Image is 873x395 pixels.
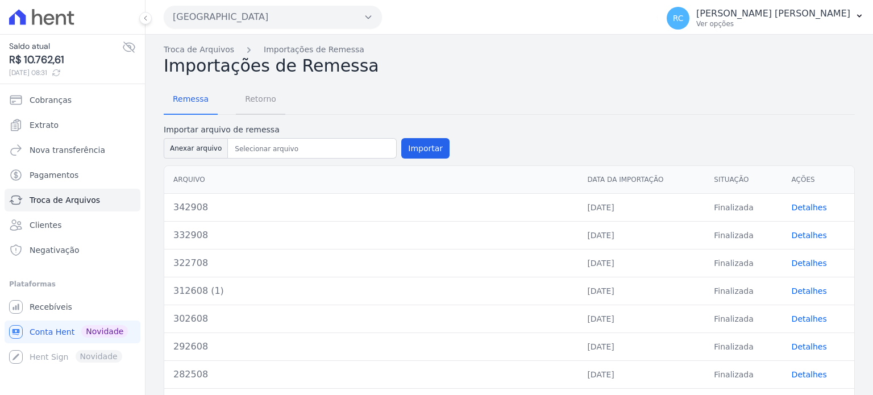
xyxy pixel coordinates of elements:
[578,193,705,221] td: [DATE]
[578,166,705,194] th: Data da Importação
[238,88,283,110] span: Retorno
[164,44,855,56] nav: Breadcrumb
[236,85,285,115] a: Retorno
[173,340,569,354] div: 292608
[30,301,72,313] span: Recebíveis
[166,88,215,110] span: Remessa
[705,193,782,221] td: Finalizada
[792,314,827,323] a: Detalhes
[5,189,140,211] a: Troca de Arquivos
[264,44,364,56] a: Importações de Remessa
[173,228,569,242] div: 332908
[658,2,873,34] button: RC [PERSON_NAME] [PERSON_NAME] Ver opções
[30,219,61,231] span: Clientes
[173,256,569,270] div: 322708
[164,138,228,159] button: Anexar arquivo
[5,296,140,318] a: Recebíveis
[705,221,782,249] td: Finalizada
[705,277,782,305] td: Finalizada
[30,194,100,206] span: Troca de Arquivos
[30,326,74,338] span: Conta Hent
[230,142,394,156] input: Selecionar arquivo
[578,360,705,388] td: [DATE]
[164,56,855,76] h2: Importações de Remessa
[792,342,827,351] a: Detalhes
[792,259,827,268] a: Detalhes
[164,6,382,28] button: [GEOGRAPHIC_DATA]
[578,249,705,277] td: [DATE]
[673,14,684,22] span: RC
[9,52,122,68] span: R$ 10.762,61
[578,221,705,249] td: [DATE]
[30,94,72,106] span: Cobranças
[173,312,569,326] div: 302608
[578,332,705,360] td: [DATE]
[792,231,827,240] a: Detalhes
[9,89,136,368] nav: Sidebar
[705,166,782,194] th: Situação
[81,325,128,338] span: Novidade
[5,164,140,186] a: Pagamentos
[696,19,850,28] p: Ver opções
[30,244,80,256] span: Negativação
[9,68,122,78] span: [DATE] 08:31
[5,239,140,261] a: Negativação
[164,44,234,56] a: Troca de Arquivos
[705,332,782,360] td: Finalizada
[578,305,705,332] td: [DATE]
[578,277,705,305] td: [DATE]
[9,277,136,291] div: Plataformas
[792,370,827,379] a: Detalhes
[792,286,827,296] a: Detalhes
[173,368,569,381] div: 282508
[696,8,850,19] p: [PERSON_NAME] [PERSON_NAME]
[30,119,59,131] span: Extrato
[5,114,140,136] a: Extrato
[164,166,578,194] th: Arquivo
[173,284,569,298] div: 312608 (1)
[30,169,78,181] span: Pagamentos
[705,249,782,277] td: Finalizada
[792,203,827,212] a: Detalhes
[5,139,140,161] a: Nova transferência
[705,360,782,388] td: Finalizada
[173,201,569,214] div: 342908
[30,144,105,156] span: Nova transferência
[401,138,450,159] button: Importar
[5,321,140,343] a: Conta Hent Novidade
[783,166,854,194] th: Ações
[164,124,450,136] label: Importar arquivo de remessa
[9,40,122,52] span: Saldo atual
[164,85,218,115] a: Remessa
[705,305,782,332] td: Finalizada
[5,214,140,236] a: Clientes
[5,89,140,111] a: Cobranças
